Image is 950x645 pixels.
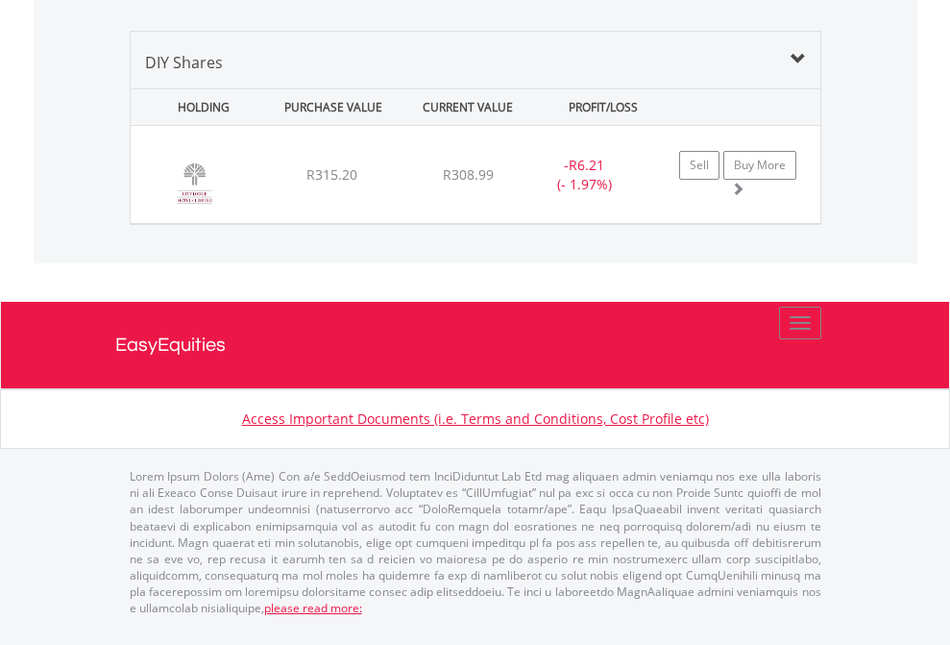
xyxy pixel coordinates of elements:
[133,89,263,125] div: HOLDING
[306,165,357,184] span: R315.20
[140,150,249,218] img: EQU.ZA.CLH.png
[145,52,223,73] span: DIY Shares
[524,156,645,194] div: - (- 1.97%)
[402,89,533,125] div: CURRENT VALUE
[723,151,796,180] a: Buy More
[569,156,604,174] span: R6.21
[538,89,669,125] div: PROFIT/LOSS
[115,302,836,388] a: EasyEquities
[130,468,821,616] p: Lorem Ipsum Dolors (Ame) Con a/e SeddOeiusmod tem InciDiduntut Lab Etd mag aliquaen admin veniamq...
[268,89,399,125] div: PURCHASE VALUE
[679,151,719,180] a: Sell
[443,165,494,184] span: R308.99
[264,600,362,616] a: please read more:
[242,409,709,428] a: Access Important Documents (i.e. Terms and Conditions, Cost Profile etc)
